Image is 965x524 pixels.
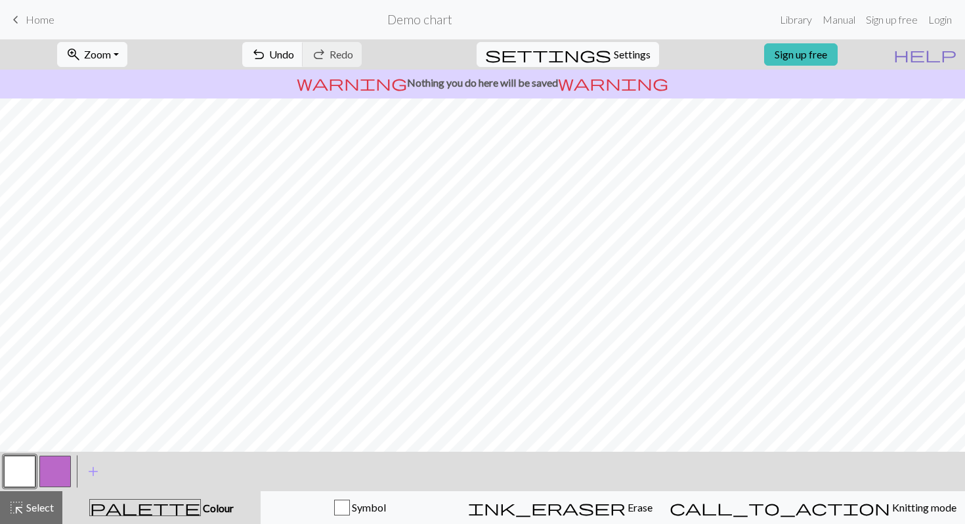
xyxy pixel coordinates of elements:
[861,7,923,33] a: Sign up free
[251,45,267,64] span: undo
[764,43,838,66] a: Sign up free
[614,47,651,62] span: Settings
[85,462,101,481] span: add
[269,48,294,60] span: Undo
[90,498,200,517] span: palette
[923,7,957,33] a: Login
[661,491,965,524] button: Knitting mode
[66,45,81,64] span: zoom_in
[485,47,611,62] i: Settings
[242,42,303,67] button: Undo
[261,491,460,524] button: Symbol
[201,502,234,514] span: Colour
[62,491,261,524] button: Colour
[387,12,452,27] h2: Demo chart
[8,9,54,31] a: Home
[9,498,24,517] span: highlight_alt
[297,74,407,92] span: warning
[8,11,24,29] span: keyboard_arrow_left
[57,42,127,67] button: Zoom
[485,45,611,64] span: settings
[558,74,668,92] span: warning
[5,75,960,91] p: Nothing you do here will be saved
[890,501,956,513] span: Knitting mode
[626,501,653,513] span: Erase
[84,48,111,60] span: Zoom
[468,498,626,517] span: ink_eraser
[24,501,54,513] span: Select
[775,7,817,33] a: Library
[817,7,861,33] a: Manual
[350,501,386,513] span: Symbol
[477,42,659,67] button: SettingsSettings
[670,498,890,517] span: call_to_action
[26,13,54,26] span: Home
[893,45,956,64] span: help
[460,491,661,524] button: Erase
